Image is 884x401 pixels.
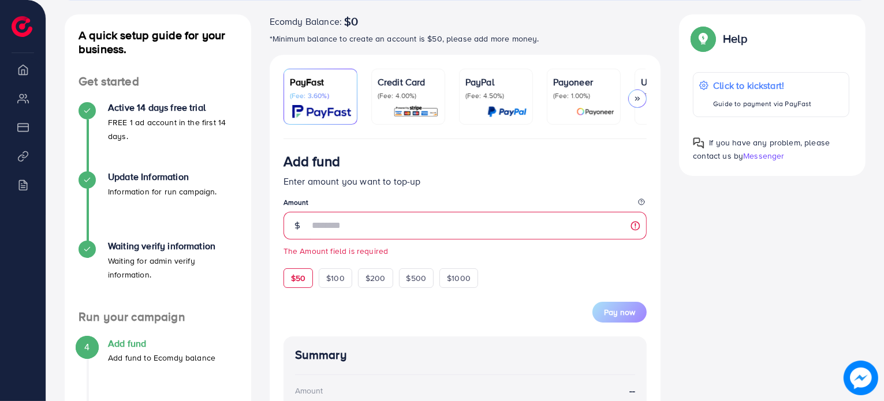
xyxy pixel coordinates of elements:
[108,338,215,349] h4: Add fund
[693,137,704,149] img: Popup guide
[270,32,661,46] p: *Minimum balance to create an account is $50, please add more money.
[592,302,647,323] button: Pay now
[284,174,647,188] p: Enter amount you want to top-up
[65,74,251,89] h4: Get started
[284,245,647,257] small: The Amount field is required
[270,14,342,28] span: Ecomdy Balance:
[108,115,237,143] p: FREE 1 ad account in the first 14 days.
[406,272,427,284] span: $500
[108,254,237,282] p: Waiting for admin verify information.
[65,28,251,56] h4: A quick setup guide for your business.
[65,171,251,241] li: Update Information
[844,361,878,395] img: image
[290,75,351,89] p: PayFast
[713,78,811,92] p: Click to kickstart!
[465,75,527,89] p: PayPal
[108,185,217,198] p: Information for run campaign.
[604,306,635,318] span: Pay now
[108,102,237,113] h4: Active 14 days free trial
[326,272,345,284] span: $100
[693,28,714,49] img: Popup guide
[284,153,340,170] h3: Add fund
[291,272,305,284] span: $50
[108,171,217,182] h4: Update Information
[292,105,351,118] img: card
[743,150,784,162] span: Messenger
[65,310,251,324] h4: Run your campaign
[487,105,527,118] img: card
[290,91,351,100] p: (Fee: 3.60%)
[12,16,32,37] img: logo
[723,32,747,46] p: Help
[693,137,830,162] span: If you have any problem, please contact us by
[344,14,358,28] span: $0
[713,97,811,111] p: Guide to payment via PayFast
[641,75,702,89] p: USDT
[378,75,439,89] p: Credit Card
[393,105,439,118] img: card
[284,197,647,212] legend: Amount
[576,105,614,118] img: card
[295,348,636,362] h4: Summary
[465,91,527,100] p: (Fee: 4.50%)
[365,272,386,284] span: $200
[108,241,237,252] h4: Waiting verify information
[295,385,323,396] div: Amount
[553,91,614,100] p: (Fee: 1.00%)
[378,91,439,100] p: (Fee: 4.00%)
[84,340,89,354] span: 4
[553,75,614,89] p: Payoneer
[65,102,251,171] li: Active 14 days free trial
[108,351,215,365] p: Add fund to Ecomdy balance
[65,241,251,310] li: Waiting verify information
[447,272,471,284] span: $1000
[629,384,635,398] strong: --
